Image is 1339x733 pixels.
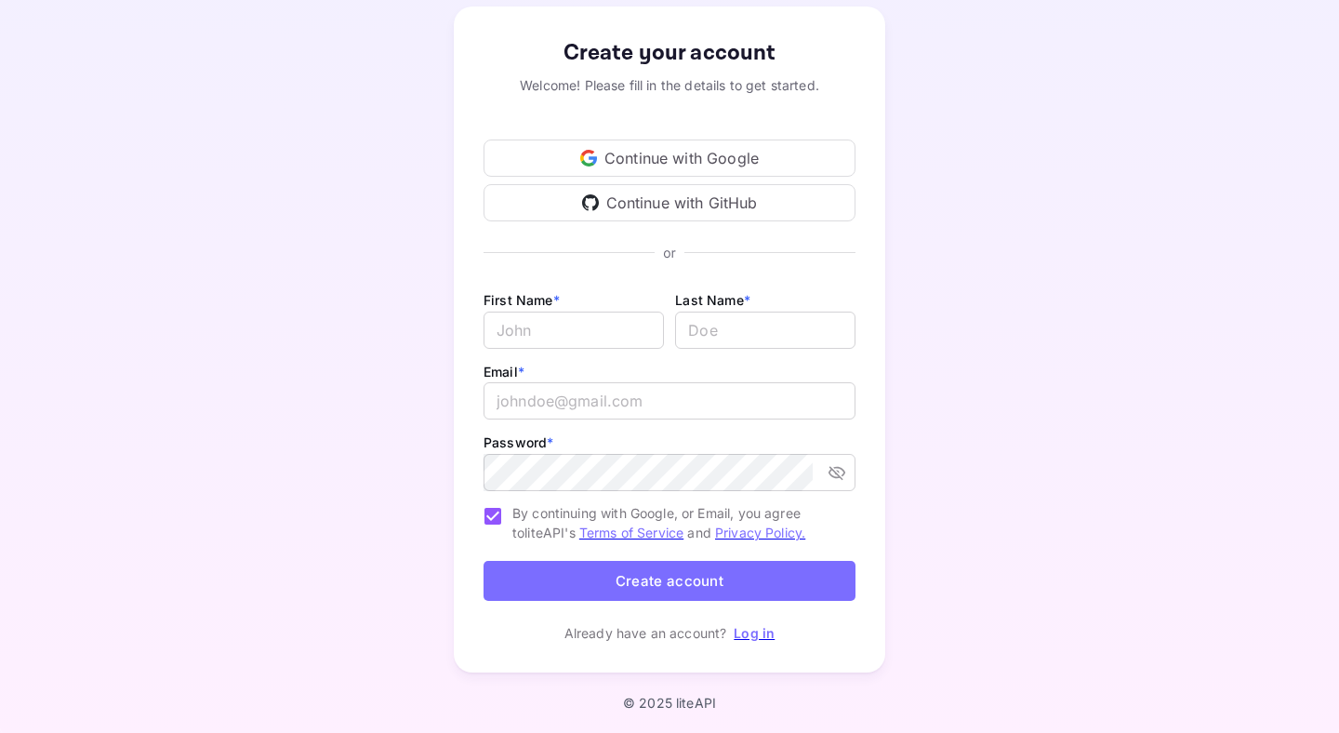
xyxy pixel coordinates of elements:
[734,625,775,641] a: Log in
[512,503,841,542] span: By continuing with Google, or Email, you agree to liteAPI's and
[484,312,664,349] input: John
[715,525,805,540] a: Privacy Policy.
[484,36,855,70] div: Create your account
[484,364,524,380] label: Email
[820,456,854,489] button: toggle password visibility
[484,382,855,420] input: johndoe@gmail.com
[484,184,855,221] div: Continue with GitHub
[564,623,727,643] p: Already have an account?
[484,140,855,177] div: Continue with Google
[484,561,855,601] button: Create account
[675,312,855,349] input: Doe
[579,525,683,540] a: Terms of Service
[484,434,553,450] label: Password
[623,695,716,711] p: © 2025 liteAPI
[484,292,560,308] label: First Name
[675,292,750,308] label: Last Name
[484,75,855,95] div: Welcome! Please fill in the details to get started.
